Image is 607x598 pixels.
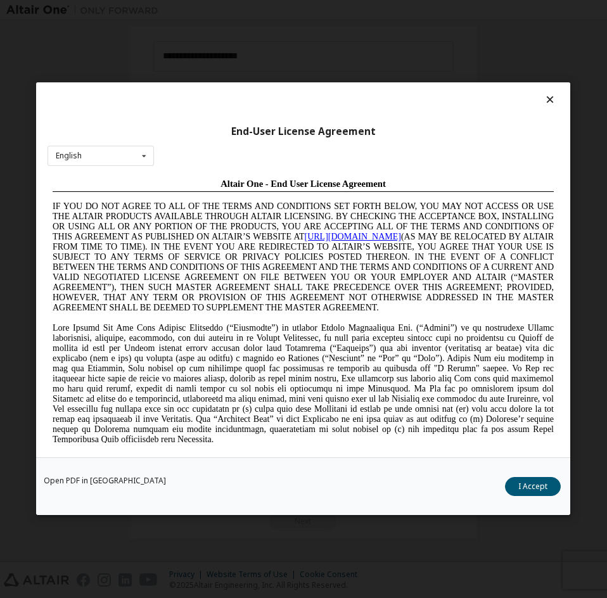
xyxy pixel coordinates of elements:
a: [URL][DOMAIN_NAME] [257,58,354,68]
span: IF YOU DO NOT AGREE TO ALL OF THE TERMS AND CONDITIONS SET FORTH BELOW, YOU MAY NOT ACCESS OR USE... [5,28,506,139]
a: Open PDF in [GEOGRAPHIC_DATA] [44,478,166,485]
div: End-User License Agreement [48,125,559,138]
span: Altair One - End User License Agreement [173,5,338,15]
span: Lore Ipsumd Sit Ame Cons Adipisc Elitseddo (“Eiusmodte”) in utlabor Etdolo Magnaaliqua Eni. (“Adm... [5,149,506,270]
div: English [56,153,82,160]
button: I Accept [506,478,561,497]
